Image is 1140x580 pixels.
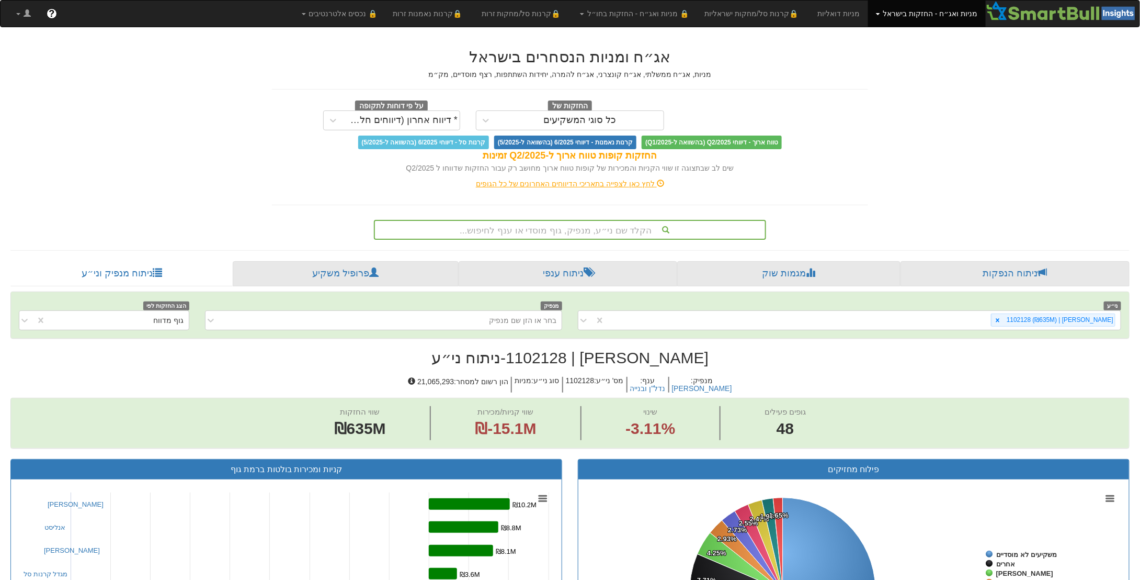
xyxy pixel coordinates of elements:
img: Smartbull [986,1,1139,21]
h2: אג״ח ומניות הנסחרים בישראל [272,48,868,65]
span: ? [49,8,54,19]
span: -3.11% [625,418,675,440]
div: בחר או הזן שם מנפיק [489,315,556,326]
span: קרנות סל - דיווחי 6/2025 (בהשוואה ל-5/2025) [358,136,489,149]
span: ני״ע [1104,302,1121,310]
tspan: משקיעים לא מוסדיים [996,551,1057,559]
tspan: ₪3.6M [460,571,480,578]
a: אנליסט [44,523,65,531]
span: קרנות נאמנות - דיווחי 6/2025 (בהשוואה ל-5/2025) [494,136,636,149]
span: גופים פעילים [765,407,806,416]
button: [PERSON_NAME] [672,385,732,393]
div: כל סוגי המשקיעים [543,115,616,126]
a: 🔒 מניות ואג״ח - החזקות בחו״ל [572,1,697,27]
a: פרופיל משקיע [233,261,458,286]
tspan: 2.93% [717,535,737,543]
tspan: אחרים [996,560,1016,568]
tspan: ₪10.2M [512,501,537,509]
h2: [PERSON_NAME] | 1102128 - ניתוח ני״ע [10,349,1130,366]
a: [PERSON_NAME] [48,500,104,508]
tspan: 2.47% [750,515,769,523]
a: מגמות שוק [677,261,900,286]
a: 🔒 נכסים אלטרנטיבים [294,1,385,27]
tspan: ₪8.1M [496,548,516,555]
a: ? [39,1,65,27]
div: הקלד שם ני״ע, מנפיק, גוף מוסדי או ענף לחיפוש... [375,221,765,239]
tspan: 4.25% [707,549,726,557]
tspan: 1.65% [769,511,789,519]
span: על פי דוחות לתקופה [355,101,428,112]
span: טווח ארוך - דיווחי Q2/2025 (בהשוואה ל-Q1/2025) [642,136,782,149]
a: ניתוח ענפי [459,261,677,286]
button: נדל"ן ובנייה [630,385,666,393]
tspan: 2.73% [728,526,747,534]
tspan: [PERSON_NAME] [996,570,1053,577]
span: ₪635M [334,420,386,437]
a: 🔒קרנות נאמנות זרות [385,1,474,27]
h5: ענף : [626,377,668,393]
span: הצג החזקות לפי [143,302,189,310]
span: מנפיק [541,302,562,310]
div: שים לב שבתצוגה זו שווי הקניות והמכירות של קופות טווח ארוך מחושב רק עבור החזקות שדווחו ל Q2/2025 [272,163,868,173]
a: ניתוח מנפיק וני״ע [10,261,233,286]
h5: סוג ני״ע : מניות [511,377,562,393]
div: גוף מדווח [153,315,184,326]
tspan: ₪8.8M [501,524,521,532]
h5: מניות, אג״ח ממשלתי, אג״ח קונצרני, אג״ח להמרה, יחידות השתתפות, רצף מוסדיים, מק״מ [272,71,868,79]
a: מגדל קרנות סל [24,570,67,578]
a: 🔒קרנות סל/מחקות זרות [474,1,572,27]
div: החזקות קופות טווח ארוך ל-Q2/2025 זמינות [272,149,868,163]
a: ניתוח הנפקות [900,261,1130,286]
span: שווי קניות/מכירות [477,407,533,416]
a: [PERSON_NAME] [44,546,100,554]
tspan: 2.55% [739,519,758,527]
h5: הון רשום למסחר : 21,065,293 [405,377,511,393]
a: מניות ואג״ח - החזקות בישראל [868,1,986,27]
span: החזקות של [548,101,592,112]
h5: מנפיק : [668,377,735,393]
h3: קניות ומכירות בולטות ברמת גוף [19,465,554,474]
span: שינוי [643,407,657,416]
div: * דיווח אחרון (דיווחים חלקיים) [345,115,458,126]
span: ₪-15.1M [475,420,536,437]
span: שווי החזקות [340,407,380,416]
div: לחץ כאן לצפייה בתאריכי הדיווחים האחרונים של כל הגופים [264,179,876,189]
h3: פילוח מחזיקים [586,465,1121,474]
div: [PERSON_NAME] | 1102128 (₪635M) [1004,314,1115,326]
a: 🔒קרנות סל/מחקות ישראליות [697,1,810,27]
a: מניות דואליות [810,1,868,27]
span: 48 [765,418,806,440]
h5: מס' ני״ע : 1102128 [562,377,626,393]
tspan: 1.96% [760,512,780,520]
